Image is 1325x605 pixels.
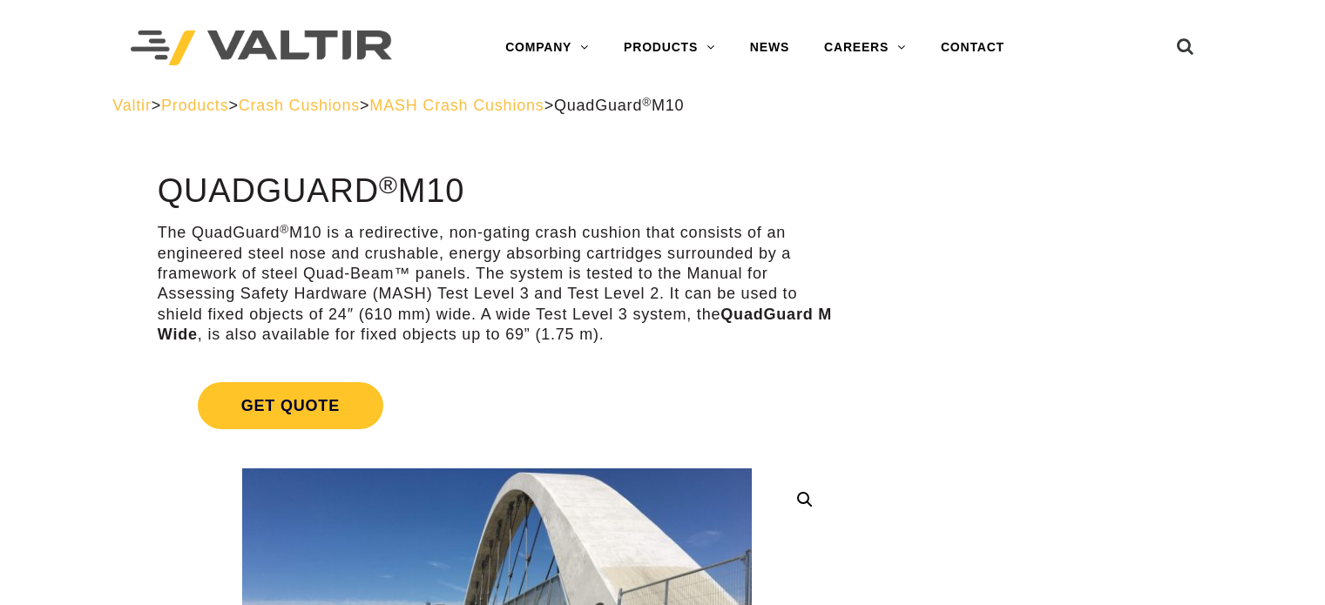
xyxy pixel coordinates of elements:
[239,97,360,114] a: Crash Cushions
[112,96,1213,116] div: > > > >
[733,30,807,65] a: NEWS
[488,30,606,65] a: COMPANY
[280,223,289,236] sup: ®
[158,361,836,450] a: Get Quote
[379,171,398,198] sup: ®
[554,97,684,114] span: QuadGuard M10
[369,97,544,114] a: MASH Crash Cushions
[198,382,383,429] span: Get Quote
[642,96,652,109] sup: ®
[923,30,1022,65] a: CONTACT
[112,97,151,114] a: Valtir
[161,97,228,114] a: Products
[606,30,733,65] a: PRODUCTS
[807,30,923,65] a: CAREERS
[158,223,836,345] p: The QuadGuard M10 is a redirective, non-gating crash cushion that consists of an engineered steel...
[158,173,836,210] h1: QuadGuard M10
[131,30,392,66] img: Valtir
